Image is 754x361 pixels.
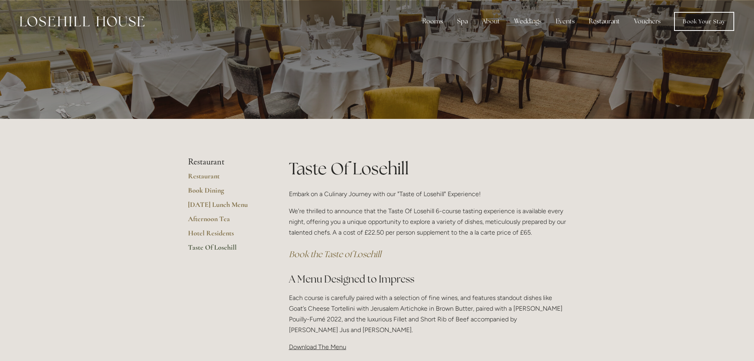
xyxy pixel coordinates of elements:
[188,243,264,257] a: Taste Of Losehill
[289,292,566,336] p: Each course is carefully paired with a selection of fine wines, and features standout dishes like...
[188,186,264,200] a: Book Dining
[188,229,264,243] a: Hotel Residents
[674,12,734,31] a: Book Your Stay
[416,13,449,29] div: Rooms
[451,13,474,29] div: Spa
[508,13,548,29] div: Weddings
[289,272,566,286] h2: A Menu Designed to Impress
[188,157,264,167] li: Restaurant
[628,13,667,29] a: Vouchers
[583,13,626,29] div: Restaurant
[549,13,581,29] div: Events
[188,200,264,214] a: [DATE] Lunch Menu
[289,157,566,180] h1: Taste Of Losehill
[188,172,264,186] a: Restaurant
[188,214,264,229] a: Afternoon Tea
[289,189,566,199] p: Embark on a Culinary Journey with our "Taste of Losehill" Experience!
[289,343,346,351] span: Download The Menu
[20,16,144,27] img: Losehill House
[289,206,566,238] p: We're thrilled to announce that the Taste Of Losehill 6-course tasting experience is available ev...
[289,249,381,260] a: Book the Taste of Losehill
[476,13,506,29] div: About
